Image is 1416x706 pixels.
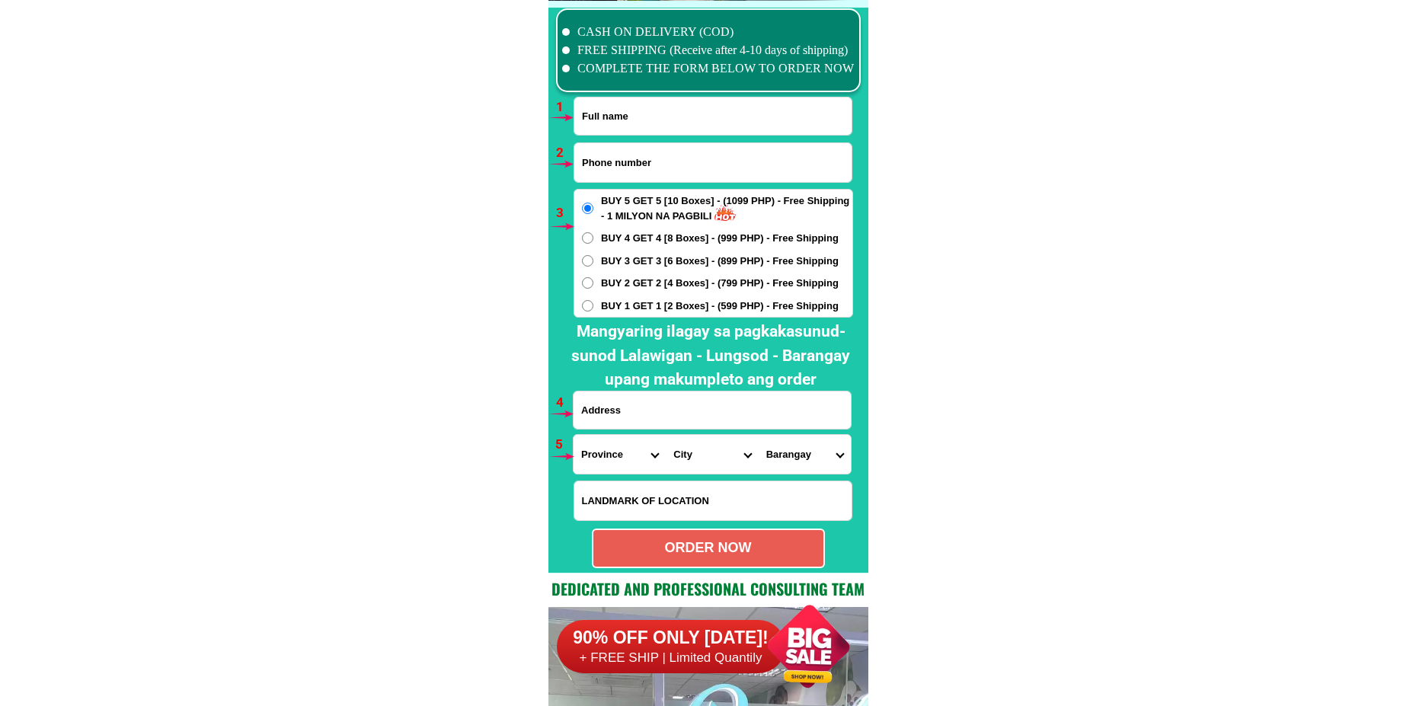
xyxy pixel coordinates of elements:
[582,255,593,267] input: BUY 3 GET 3 [6 Boxes] - (899 PHP) - Free Shipping
[574,435,666,474] select: Select province
[548,577,868,600] h2: Dedicated and professional consulting team
[562,23,855,41] li: CASH ON DELIVERY (COD)
[759,435,851,474] select: Select commune
[555,435,573,455] h6: 5
[582,277,593,289] input: BUY 2 GET 2 [4 Boxes] - (799 PHP) - Free Shipping
[562,59,855,78] li: COMPLETE THE FORM BELOW TO ORDER NOW
[593,538,823,558] div: ORDER NOW
[601,193,852,223] span: BUY 5 GET 5 [10 Boxes] - (1099 PHP) - Free Shipping - 1 MILYON NA PAGBILI
[562,41,855,59] li: FREE SHIPPING (Receive after 4-10 days of shipping)
[556,97,574,117] h6: 1
[601,231,839,246] span: BUY 4 GET 4 [8 Boxes] - (999 PHP) - Free Shipping
[556,143,574,163] h6: 2
[666,435,758,474] select: Select district
[574,481,852,520] input: Input LANDMARKOFLOCATION
[557,650,785,666] h6: + FREE SHIP | Limited Quantily
[601,276,839,291] span: BUY 2 GET 2 [4 Boxes] - (799 PHP) - Free Shipping
[582,300,593,311] input: BUY 1 GET 1 [2 Boxes] - (599 PHP) - Free Shipping
[582,232,593,244] input: BUY 4 GET 4 [8 Boxes] - (999 PHP) - Free Shipping
[574,97,852,135] input: Input full_name
[574,391,851,429] input: Input address
[574,143,852,182] input: Input phone_number
[601,299,839,314] span: BUY 1 GET 1 [2 Boxes] - (599 PHP) - Free Shipping
[557,627,785,650] h6: 90% OFF ONLY [DATE]!
[556,203,574,223] h6: 3
[556,393,574,413] h6: 4
[601,254,839,269] span: BUY 3 GET 3 [6 Boxes] - (899 PHP) - Free Shipping
[561,320,861,392] h2: Mangyaring ilagay sa pagkakasunud-sunod Lalawigan - Lungsod - Barangay upang makumpleto ang order
[582,203,593,214] input: BUY 5 GET 5 [10 Boxes] - (1099 PHP) - Free Shipping - 1 MILYON NA PAGBILI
